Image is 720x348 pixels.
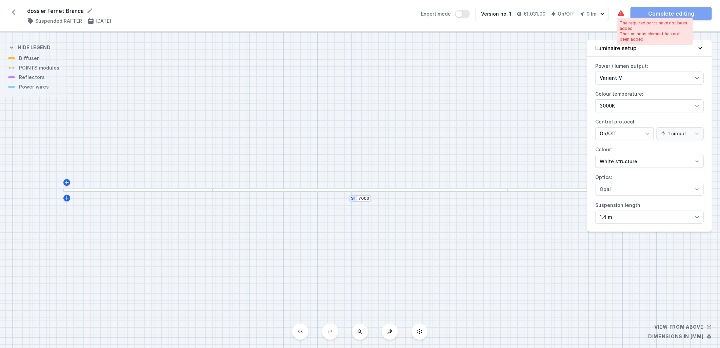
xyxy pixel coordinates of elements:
[620,20,690,31] div: The required parts have not been added.
[558,11,574,17] h4: On/Off
[523,11,545,17] h4: €1,031.00
[595,200,704,224] label: Suspension length:
[475,7,609,21] button: Version no. 1€1,031.00On/Off0 lm
[96,18,111,24] h4: [DATE]
[595,61,704,84] label: Power / lumen output:
[595,72,704,84] select: Power / lumen output:
[35,18,82,24] h4: Suspended RAFTER
[595,183,704,196] select: Optics:
[86,7,93,14] button: Rename project
[586,11,596,17] h4: 0 lm
[595,44,637,52] h4: Luminaire setup
[595,155,704,168] select: Colour:
[595,144,704,168] label: Colour:
[455,10,470,18] button: Expert mode
[421,10,470,18] label: Expert mode
[595,89,704,112] label: Colour temperature:
[481,11,511,17] div: Version no. 1
[595,211,704,224] select: Suspension length:
[27,7,413,15] form: dossier Fernet Branca
[358,196,369,201] input: Dimension [mm]
[595,172,704,196] label: Optics:
[595,116,704,140] label: Control protocol:
[8,39,51,55] button: Hide legend
[657,127,704,140] select: Control protocol:
[595,127,654,140] select: Control protocol:
[620,31,690,42] div: The luminous element has not been added.
[587,40,712,57] button: Luminaire setup
[18,44,51,51] h4: Hide legend
[595,99,704,112] select: Colour temperature:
